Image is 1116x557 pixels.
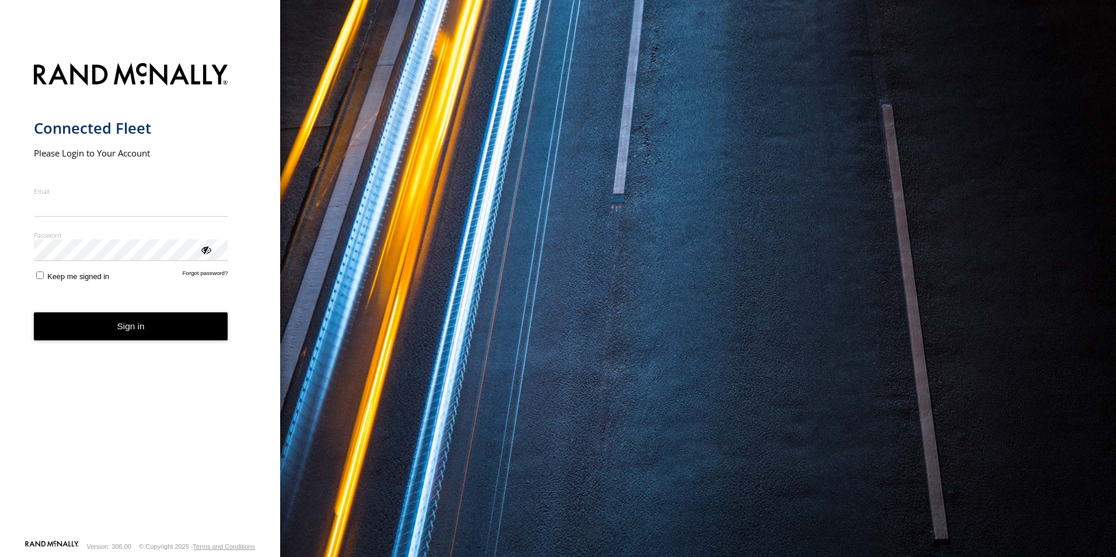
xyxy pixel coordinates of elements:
[34,56,247,539] form: main
[25,541,79,552] a: Visit our Website
[34,187,228,196] label: Email
[87,543,131,550] div: Version: 306.00
[34,312,228,341] button: Sign in
[183,270,228,281] a: Forgot password?
[34,61,228,90] img: Rand McNally
[34,231,228,239] label: Password
[34,119,228,138] h1: Connected Fleet
[34,147,228,159] h2: Please Login to Your Account
[36,271,44,279] input: Keep me signed in
[139,543,255,550] div: © Copyright 2025 -
[200,243,211,255] div: ViewPassword
[47,272,109,281] span: Keep me signed in
[193,543,255,550] a: Terms and Conditions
